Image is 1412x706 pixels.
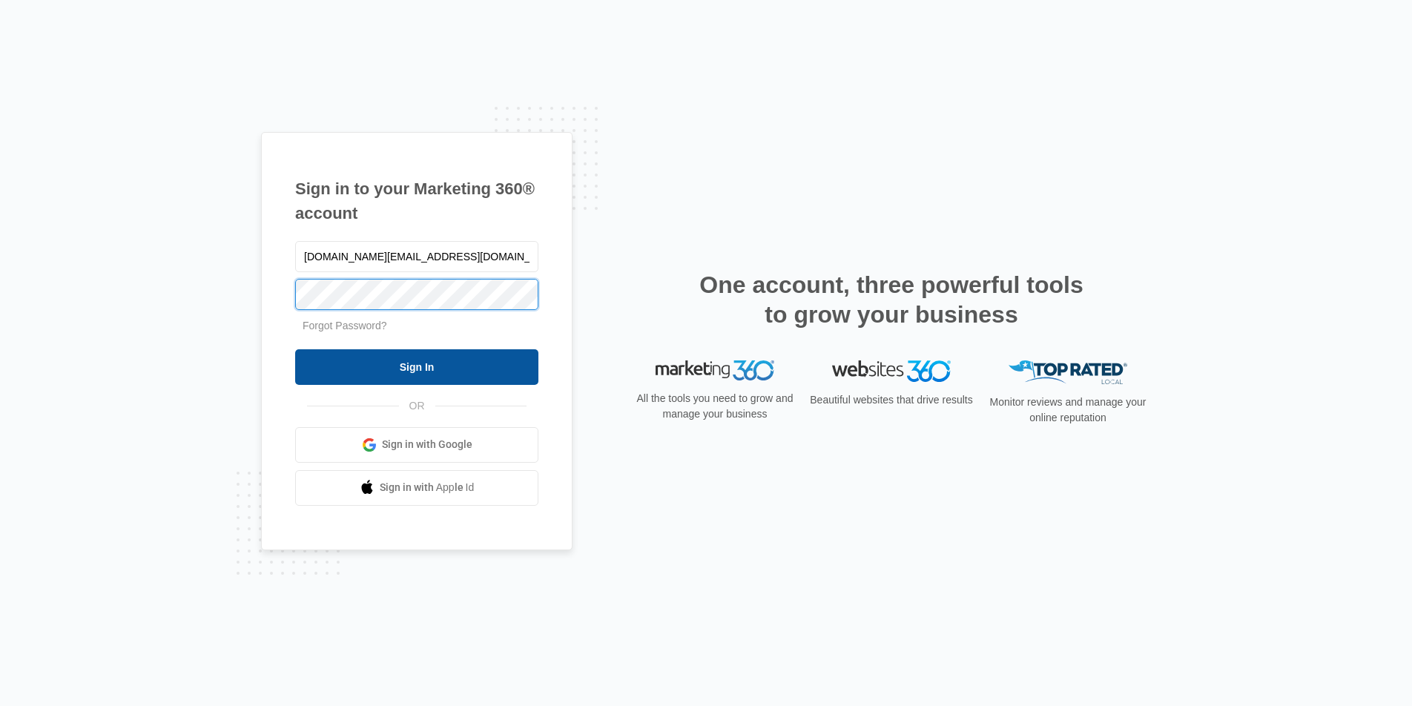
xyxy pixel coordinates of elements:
span: Sign in with Apple Id [380,480,475,495]
a: Forgot Password? [303,320,387,331]
p: Monitor reviews and manage your online reputation [985,395,1151,426]
img: Marketing 360 [656,360,774,381]
span: Sign in with Google [382,437,472,452]
img: Websites 360 [832,360,951,382]
span: OR [399,398,435,414]
h1: Sign in to your Marketing 360® account [295,176,538,225]
img: Top Rated Local [1009,360,1127,385]
a: Sign in with Google [295,427,538,463]
p: All the tools you need to grow and manage your business [632,391,798,422]
p: Beautiful websites that drive results [808,392,974,408]
a: Sign in with Apple Id [295,470,538,506]
input: Sign In [295,349,538,385]
h2: One account, three powerful tools to grow your business [695,270,1088,329]
input: Email [295,241,538,272]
